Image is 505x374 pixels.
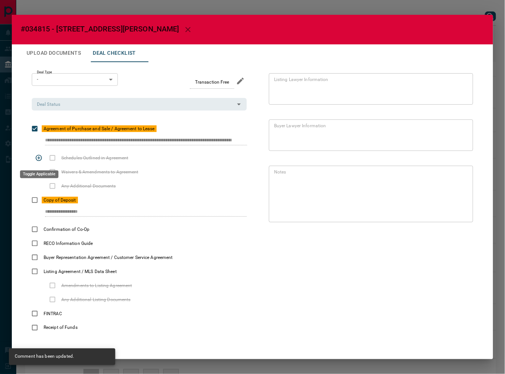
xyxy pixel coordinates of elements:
[42,197,78,203] span: Copy of Deposit
[59,282,134,289] span: Amendments to Listing Agreement
[59,155,130,161] span: Schedules Outlined in Agreement
[59,296,133,303] span: Any Additional Listing Documents
[32,151,46,165] span: Toggle Applicable
[32,73,118,86] div: -
[42,268,119,275] span: Listing Agreement / MLS Data Sheet
[274,76,465,101] textarea: text field
[42,310,64,317] span: FINTRAC
[45,136,232,145] input: checklist input
[274,122,465,148] textarea: text field
[37,70,52,75] label: Deal Type
[59,169,140,175] span: Waivers & Amendments to Agreement
[21,24,179,33] span: #034815 - [STREET_ADDRESS][PERSON_NAME]
[42,226,91,233] span: Confirmation of Co-Op
[15,351,74,363] div: Comment has been updated.
[42,125,157,132] span: Agreement of Purchase and Sale / Agreement to Lease
[59,183,118,189] span: Any Additional Documents
[20,171,58,178] div: Toggle Applicable
[42,254,175,261] span: Buyer Representation Agreement / Customer Service Agreement
[234,99,244,109] button: Open
[42,324,79,331] span: Receipt of Funds
[274,169,465,219] textarea: text field
[42,240,95,247] span: RECO Information Guide
[45,207,231,217] input: checklist input
[234,75,247,87] button: edit
[21,44,87,62] button: Upload Documents
[87,44,142,62] button: Deal Checklist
